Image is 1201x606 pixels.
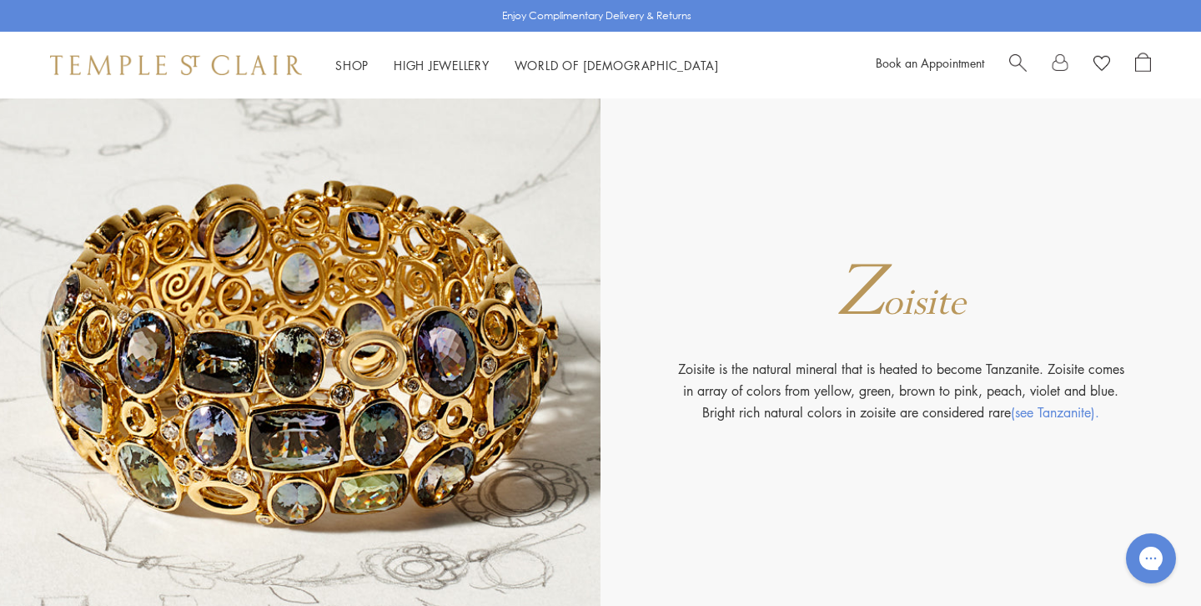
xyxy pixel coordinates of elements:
a: World of [DEMOGRAPHIC_DATA]World of [DEMOGRAPHIC_DATA] [515,57,719,73]
span: oisite [882,278,966,328]
a: Search [1009,53,1027,78]
a: Open Shopping Bag [1135,53,1151,78]
a: ShopShop [335,57,369,73]
span: Z [836,243,885,342]
p: Enjoy Complimentary Delivery & Returns [502,8,691,24]
iframe: Gorgias live chat messenger [1118,528,1184,589]
a: (see Tanzanite). [1011,403,1099,422]
nav: Main navigation [335,55,719,76]
a: View Wishlist [1093,53,1110,78]
a: High JewelleryHigh Jewellery [394,57,490,73]
p: Zoisite is the natural mineral that is heated to become Tanzanite. Zoisite comes in array of colo... [676,358,1126,423]
a: Book an Appointment [876,54,984,71]
img: Temple St. Clair [50,55,302,75]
